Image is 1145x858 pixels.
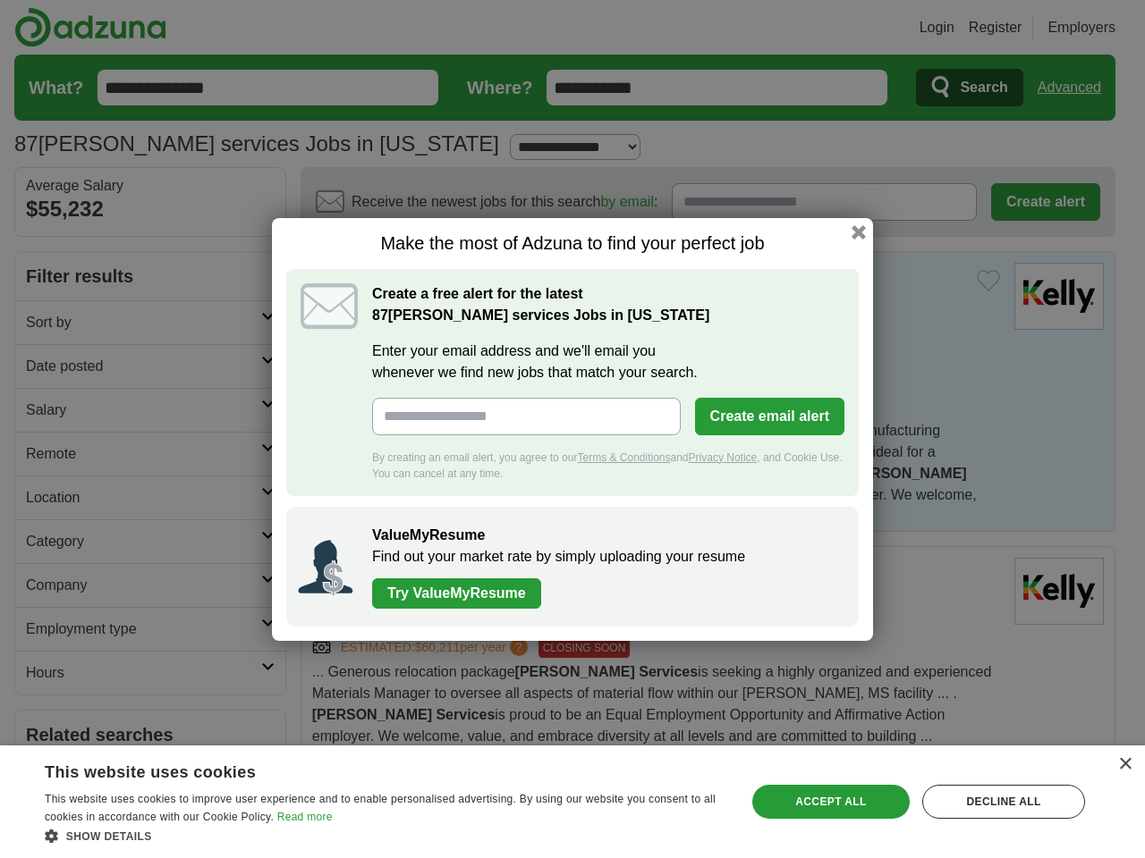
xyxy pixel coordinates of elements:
[752,785,910,819] div: Accept all
[577,451,670,464] a: Terms & Conditions
[372,283,844,326] h2: Create a free alert for the latest
[45,827,725,845] div: Show details
[301,283,358,329] img: icon_email.svg
[695,398,844,435] button: Create email alert
[45,793,716,823] span: This website uses cookies to improve user experience and to enable personalised advertising. By u...
[372,450,844,482] div: By creating an email alert, you agree to our and , and Cookie Use. You can cancel at any time.
[45,756,681,783] div: This website uses cookies
[372,578,541,609] a: Try ValueMyResume
[922,785,1085,819] div: Decline all
[372,305,388,326] span: 87
[286,232,859,255] h1: Make the most of Adzuna to find your perfect job
[689,451,758,464] a: Privacy Notice
[372,546,841,568] p: Find out your market rate by simply uploading your resume
[1118,758,1132,771] div: Close
[372,341,844,383] label: Enter your email address and we'll email you whenever we find new jobs that match your search.
[372,307,709,323] strong: [PERSON_NAME] services Jobs in [US_STATE]
[277,811,333,823] a: Read more, opens a new window
[372,525,841,546] h2: ValueMyResume
[66,830,152,843] span: Show details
